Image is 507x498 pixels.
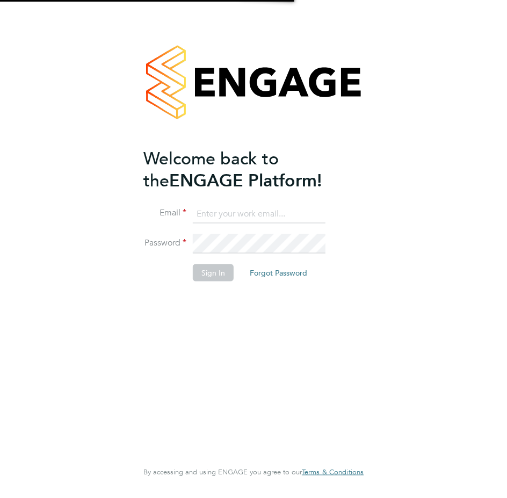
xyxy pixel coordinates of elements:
[193,204,325,223] input: Enter your work email...
[302,467,364,477] span: Terms & Conditions
[143,467,364,477] span: By accessing and using ENGAGE you agree to our
[143,147,353,191] h2: ENGAGE Platform!
[241,264,316,282] button: Forgot Password
[193,264,234,282] button: Sign In
[302,468,364,477] a: Terms & Conditions
[143,148,279,191] span: Welcome back to the
[143,207,186,219] label: Email
[143,237,186,249] label: Password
